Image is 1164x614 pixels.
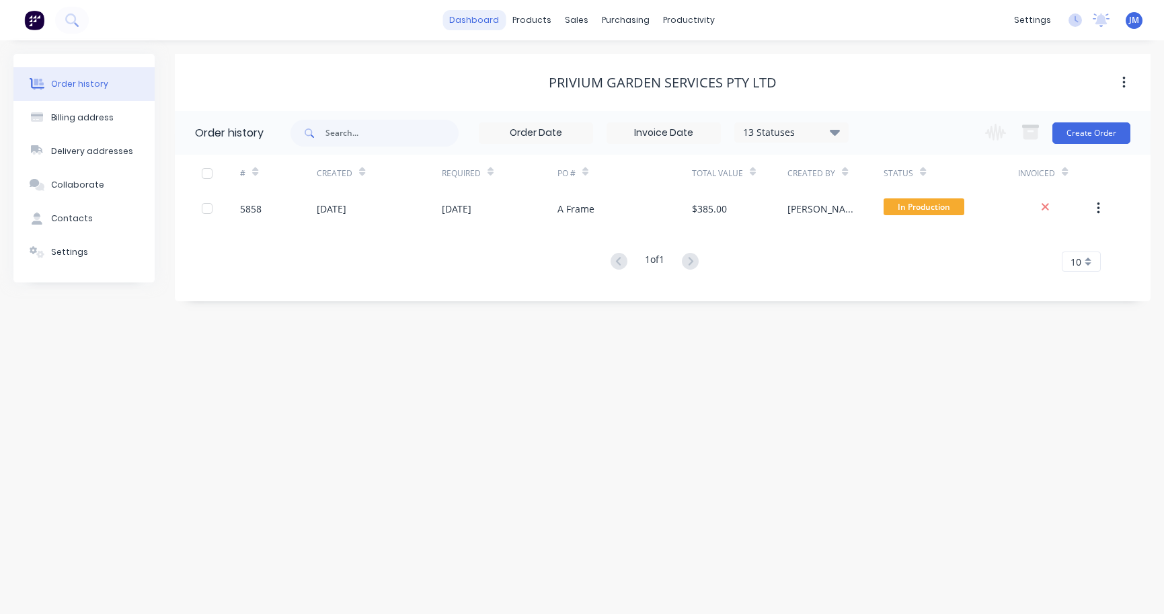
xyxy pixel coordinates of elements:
div: settings [1007,10,1058,30]
div: Order history [51,78,108,90]
button: Delivery addresses [13,135,155,168]
div: # [240,155,317,192]
div: purchasing [595,10,656,30]
div: [DATE] [442,202,471,216]
div: [PERSON_NAME] [787,202,857,216]
div: Privium Garden Services PTY LTD [549,75,777,91]
a: dashboard [442,10,506,30]
div: Created By [787,155,884,192]
div: Required [442,155,557,192]
input: Invoice Date [607,123,720,143]
button: Create Order [1052,122,1130,144]
div: productivity [656,10,722,30]
div: Delivery addresses [51,145,133,157]
div: Total Value [692,155,788,192]
div: Collaborate [51,179,104,191]
div: sales [558,10,595,30]
button: Billing address [13,101,155,135]
button: Order history [13,67,155,101]
div: Status [884,155,1018,192]
img: Factory [24,10,44,30]
div: Invoiced [1018,155,1095,192]
button: Collaborate [13,168,155,202]
div: products [506,10,558,30]
div: # [240,167,245,180]
input: Search... [325,120,459,147]
div: [DATE] [317,202,346,216]
input: Order Date [479,123,592,143]
div: Total Value [692,167,743,180]
button: Contacts [13,202,155,235]
div: 13 Statuses [735,125,848,140]
div: Status [884,167,913,180]
span: In Production [884,198,964,215]
div: Created By [787,167,835,180]
button: Settings [13,235,155,269]
div: PO # [557,167,576,180]
div: Settings [51,246,88,258]
span: 10 [1071,255,1081,269]
div: 5858 [240,202,262,216]
span: JM [1129,14,1139,26]
div: $385.00 [692,202,727,216]
div: A Frame [557,202,594,216]
div: 1 of 1 [645,252,664,272]
div: Required [442,167,481,180]
div: Invoiced [1018,167,1055,180]
div: Order history [195,125,264,141]
div: Created [317,167,352,180]
div: Created [317,155,442,192]
div: Billing address [51,112,114,124]
div: PO # [557,155,692,192]
div: Contacts [51,213,93,225]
